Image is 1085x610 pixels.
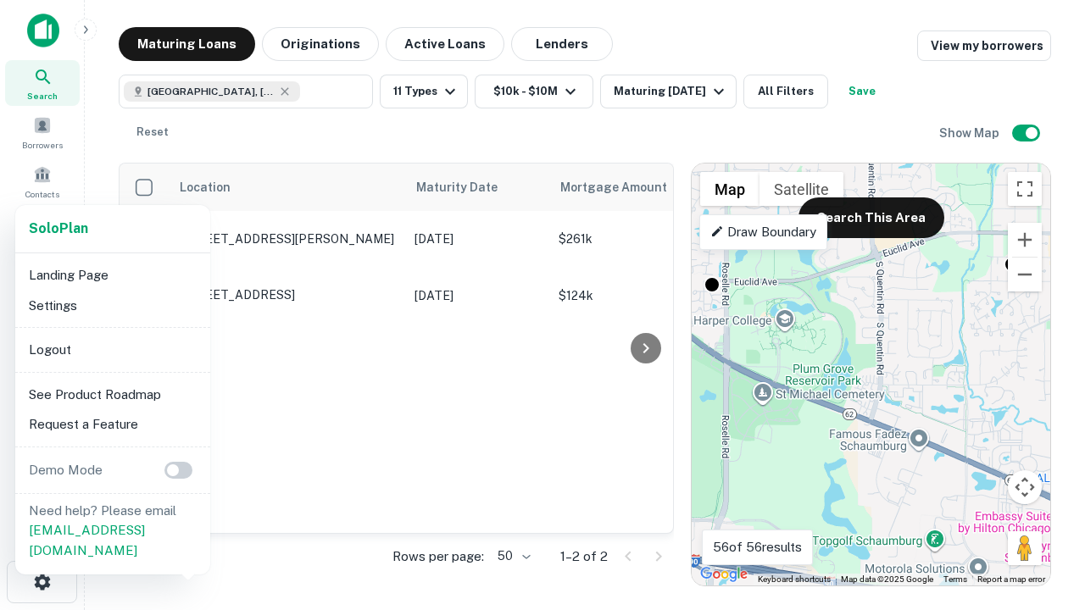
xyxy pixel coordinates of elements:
[22,409,203,440] li: Request a Feature
[29,219,88,239] a: SoloPlan
[22,291,203,321] li: Settings
[22,380,203,410] li: See Product Roadmap
[29,523,145,557] a: [EMAIL_ADDRESS][DOMAIN_NAME]
[29,220,88,236] strong: Solo Plan
[22,260,203,291] li: Landing Page
[1000,474,1085,556] iframe: Chat Widget
[22,460,109,480] p: Demo Mode
[29,501,197,561] p: Need help? Please email
[22,335,203,365] li: Logout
